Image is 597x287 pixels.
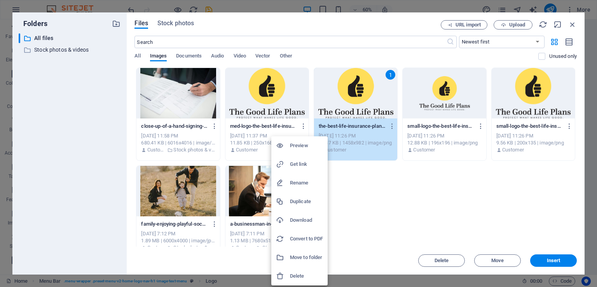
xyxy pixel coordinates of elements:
h6: Preview [290,141,323,150]
h6: Convert to PDF [290,234,323,244]
h6: Move to folder [290,253,323,262]
h6: Delete [290,271,323,281]
h6: Duplicate [290,197,323,206]
h6: Download [290,216,323,225]
h6: Get link [290,160,323,169]
h6: Rename [290,178,323,188]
